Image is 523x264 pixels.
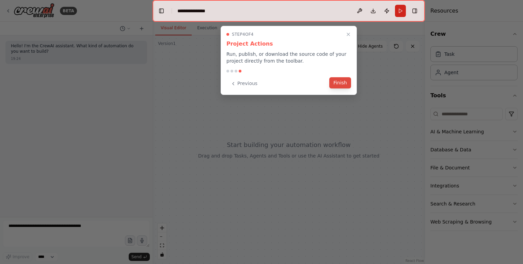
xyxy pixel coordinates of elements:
[232,32,254,37] span: Step 4 of 4
[157,6,166,16] button: Hide left sidebar
[226,78,261,89] button: Previous
[226,40,351,48] h3: Project Actions
[329,77,351,88] button: Finish
[344,30,352,38] button: Close walkthrough
[226,51,351,64] p: Run, publish, or download the source code of your project directly from the toolbar.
